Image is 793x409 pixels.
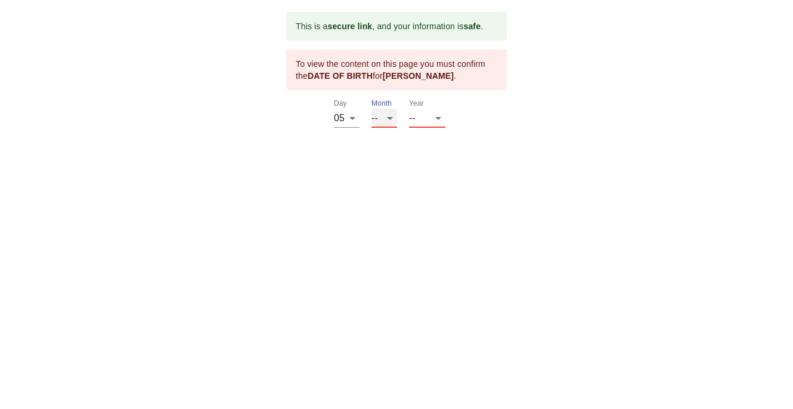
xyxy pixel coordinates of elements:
[327,21,372,31] b: secure link
[296,16,483,37] div: This is a , and your information is .
[383,71,454,81] b: [PERSON_NAME]
[308,71,373,81] b: DATE OF BIRTH
[296,53,497,87] div: To view the content on this page you must confirm the for .
[371,100,392,107] label: Month
[334,100,347,107] label: Day
[409,100,424,107] label: Year
[463,21,481,31] b: safe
